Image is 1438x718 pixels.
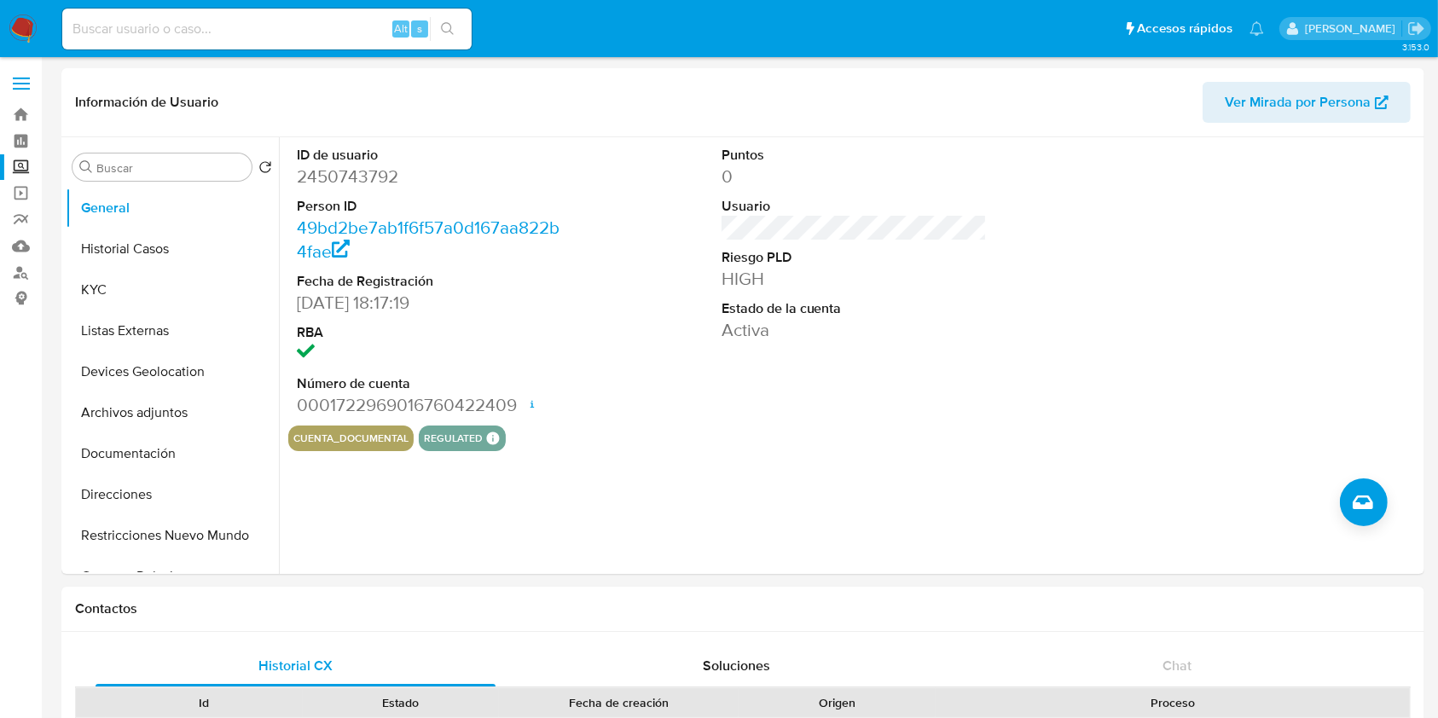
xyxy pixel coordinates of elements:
[62,18,472,40] input: Buscar usuario o caso...
[96,160,245,176] input: Buscar
[66,229,279,269] button: Historial Casos
[66,556,279,597] button: Cruces y Relaciones
[948,694,1398,711] div: Proceso
[424,435,483,442] button: regulated
[66,433,279,474] button: Documentación
[66,474,279,515] button: Direcciones
[1407,20,1425,38] a: Salir
[722,197,988,216] dt: Usuario
[1163,656,1192,675] span: Chat
[297,374,563,393] dt: Número de cuenta
[297,393,563,417] dd: 0001722969016760422409
[297,197,563,216] dt: Person ID
[394,20,408,37] span: Alt
[66,310,279,351] button: Listas Externas
[1250,21,1264,36] a: Notificaciones
[1203,82,1411,123] button: Ver Mirada por Persona
[66,269,279,310] button: KYC
[79,160,93,174] button: Buscar
[430,17,465,41] button: search-icon
[297,323,563,342] dt: RBA
[66,392,279,433] button: Archivos adjuntos
[751,694,924,711] div: Origen
[66,351,279,392] button: Devices Geolocation
[297,215,560,263] a: 49bd2be7ab1f6f57a0d167aa822b4fae
[511,694,727,711] div: Fecha de creación
[722,165,988,188] dd: 0
[722,318,988,342] dd: Activa
[297,146,563,165] dt: ID de usuario
[1225,82,1371,123] span: Ver Mirada por Persona
[1305,20,1401,37] p: alan.cervantesmartinez@mercadolibre.com.mx
[1137,20,1232,38] span: Accesos rápidos
[722,267,988,291] dd: HIGH
[722,248,988,267] dt: Riesgo PLD
[703,656,770,675] span: Soluciones
[297,272,563,291] dt: Fecha de Registración
[258,656,333,675] span: Historial CX
[118,694,291,711] div: Id
[297,291,563,315] dd: [DATE] 18:17:19
[293,435,409,442] button: cuenta_documental
[66,188,279,229] button: General
[258,160,272,179] button: Volver al orden por defecto
[297,165,563,188] dd: 2450743792
[722,299,988,318] dt: Estado de la cuenta
[75,94,218,111] h1: Información de Usuario
[75,600,1411,617] h1: Contactos
[66,515,279,556] button: Restricciones Nuevo Mundo
[417,20,422,37] span: s
[315,694,488,711] div: Estado
[722,146,988,165] dt: Puntos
